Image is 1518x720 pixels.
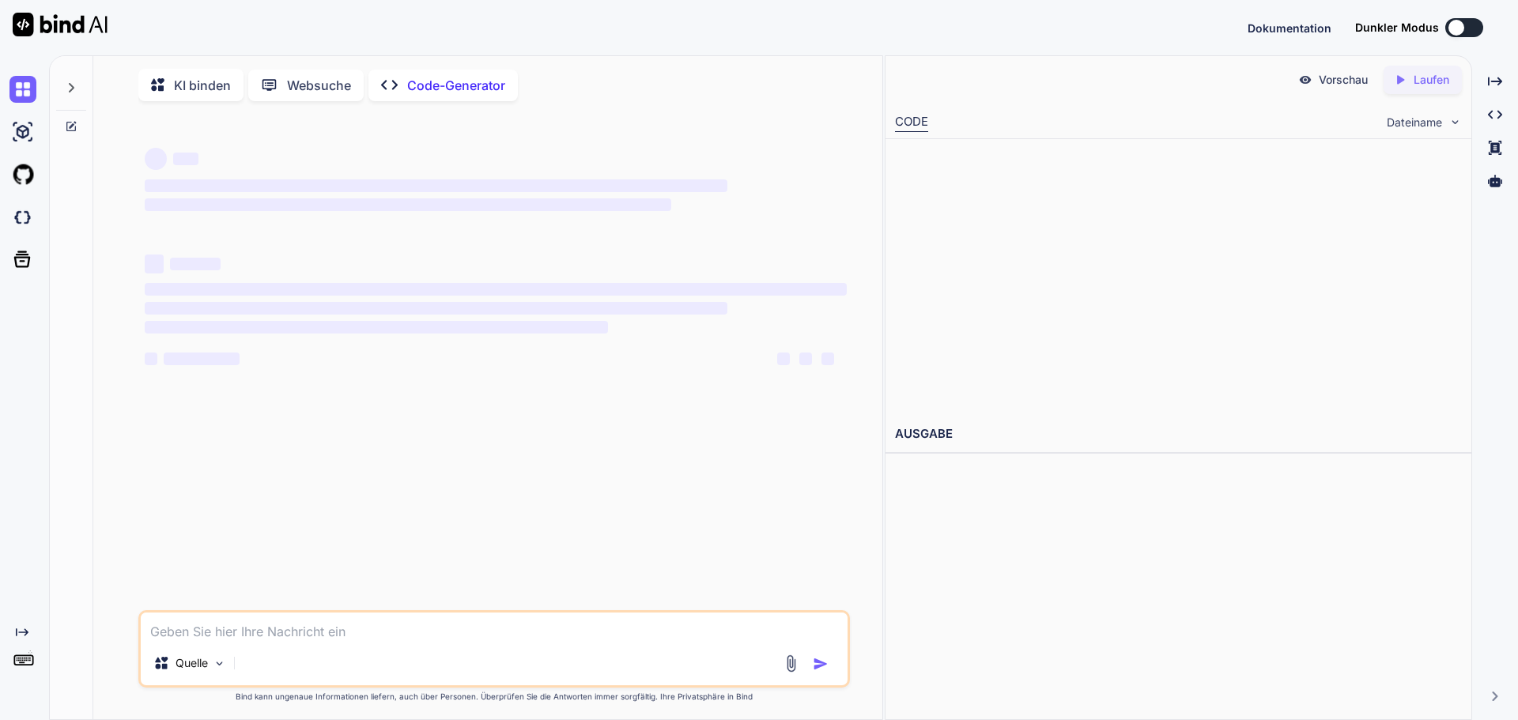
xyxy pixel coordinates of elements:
img: Modelle auswählen [213,657,226,670]
font: Laufen [1414,73,1449,86]
img: githubLight [9,161,36,188]
img: KI binden [13,13,108,36]
font: CODE [895,114,928,129]
font: Bind kann ungenaue Informationen liefern, auch über Personen. Überprüfen Sie die Antworten immer ... [236,692,753,701]
img: Symbol [813,656,829,672]
font: AUSGABE [895,426,953,441]
button: Dokumentation [1248,20,1331,36]
font: Dunkler Modus [1355,21,1439,34]
img: Anhang [782,654,800,673]
font: Dateiname [1387,115,1442,129]
img: darkCloudIdeIcon [9,204,36,231]
font: KI binden [174,77,231,93]
img: chat [9,76,36,103]
font: Quelle [176,656,208,669]
font: Websuche [287,77,351,93]
font: Vorschau [1319,73,1368,86]
img: Chevron nach unten [1448,115,1462,129]
font: Dokumentation [1248,21,1331,35]
font: Code-Generator [407,77,505,93]
img: ai-studio [9,119,36,145]
img: Vorschau [1298,73,1312,87]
